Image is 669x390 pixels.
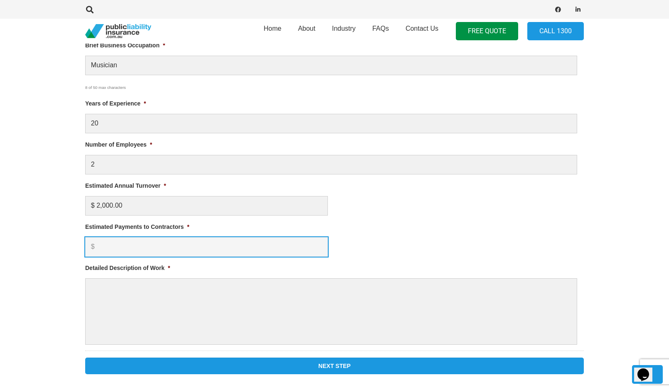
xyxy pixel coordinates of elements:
span: FAQs [372,25,389,32]
label: Estimated Annual Turnover [85,182,166,189]
a: FREE QUOTE [456,22,518,41]
a: Home [255,16,290,46]
span: Home [263,25,281,32]
input: Next Step [85,358,584,374]
a: Search [81,6,98,13]
input: Numbers only [85,196,328,216]
label: Brief Business Occupation [85,42,165,49]
a: Back to top [632,365,663,384]
label: Number of Employees [85,141,152,148]
iframe: chat widget [634,357,661,382]
div: 8 of 50 max characters [85,77,538,92]
a: Facebook [552,4,564,15]
span: Industry [332,25,356,32]
a: Contact Us [397,16,447,46]
input: $ [85,237,328,257]
a: Call 1300 [527,22,584,41]
span: Contact Us [406,25,438,32]
label: Detailed Description of Work [85,264,170,272]
a: LinkedIn [572,4,584,15]
label: Years of Experience [85,100,146,107]
a: pli_logotransparent [85,24,151,39]
a: About [290,16,324,46]
a: FAQs [364,16,397,46]
a: Industry [324,16,364,46]
label: Estimated Payments to Contractors [85,223,189,231]
span: About [298,25,315,32]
